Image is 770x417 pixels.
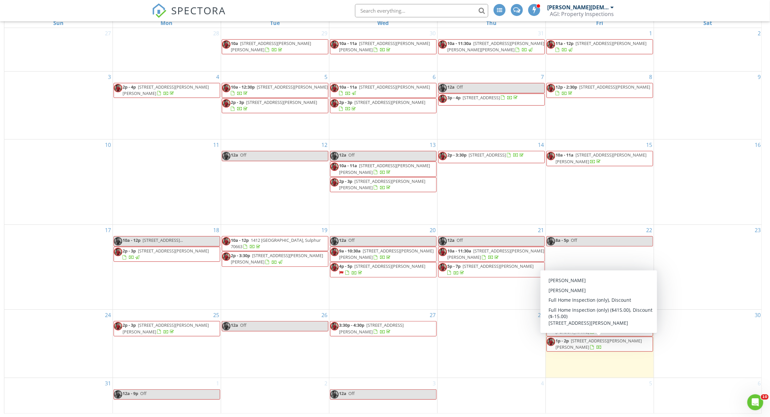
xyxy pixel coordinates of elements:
span: 3:30p - 4:30p [339,322,365,328]
span: 12p - 2:30p [556,84,577,90]
a: Go to August 4, 2025 [215,72,221,82]
td: Go to September 1, 2025 [113,378,221,414]
a: 4p - 5p [STREET_ADDRESS][PERSON_NAME] [339,263,426,275]
a: 10a - 11a [STREET_ADDRESS][PERSON_NAME][PERSON_NAME] [339,163,430,175]
img: 34f726baaf9a45b28f7d7045e95f4aca.jpeg [330,152,339,160]
a: Go to September 3, 2025 [432,378,437,389]
a: 5p - 7p [STREET_ADDRESS][PERSON_NAME] [448,263,534,275]
a: 2p - 3p [STREET_ADDRESS][PERSON_NAME] [231,99,317,112]
a: 2p - 4p [STREET_ADDRESS][PERSON_NAME][PERSON_NAME] [123,84,209,96]
td: Go to August 18, 2025 [113,224,221,310]
span: Off [141,390,147,396]
span: [STREET_ADDRESS][PERSON_NAME][PERSON_NAME] [339,163,430,175]
td: Go to September 4, 2025 [437,378,546,414]
img: 34f726baaf9a45b28f7d7045e95f4aca.jpeg [330,248,339,256]
img: 34f726baaf9a45b28f7d7045e95f4aca.jpeg [114,248,122,256]
a: 2p - 3p [STREET_ADDRESS][PERSON_NAME] [114,247,220,262]
span: SPECTORA [171,3,226,17]
td: Go to September 3, 2025 [329,378,437,414]
a: 10a - 11a [STREET_ADDRESS][PERSON_NAME][PERSON_NAME] [547,151,653,166]
td: Go to August 14, 2025 [437,140,546,225]
a: 10a - 11a [STREET_ADDRESS][PERSON_NAME][PERSON_NAME] [556,152,647,164]
span: 11a - 12p [556,322,574,328]
span: 1p - 2p [556,338,569,344]
img: 34f726baaf9a45b28f7d7045e95f4aca.jpeg [330,390,339,399]
a: Go to August 22, 2025 [645,225,654,235]
a: 10a - 11a [STREET_ADDRESS][PERSON_NAME][PERSON_NAME] [330,162,437,177]
span: 2p - 3p [123,248,136,254]
span: [STREET_ADDRESS][PERSON_NAME] [339,322,404,334]
span: [STREET_ADDRESS][PERSON_NAME][PERSON_NAME] [231,252,323,265]
span: Off [240,322,247,328]
img: 34f726baaf9a45b28f7d7045e95f4aca.jpeg [330,99,339,108]
img: 34f726baaf9a45b28f7d7045e95f4aca.jpeg [439,152,447,160]
a: 3p - 4p [STREET_ADDRESS] [438,94,545,106]
input: Search everything... [355,4,488,17]
a: Go to July 30, 2025 [429,28,437,39]
a: 2p - 3:30p [STREET_ADDRESS][PERSON_NAME][PERSON_NAME] [222,251,328,266]
span: 2p - 4p [123,84,136,90]
span: [STREET_ADDRESS][PERSON_NAME] [463,263,534,269]
a: Go to September 6, 2025 [756,378,762,389]
a: 10a - 11:30a [STREET_ADDRESS][PERSON_NAME][PERSON_NAME] [448,248,545,260]
img: 34f726baaf9a45b28f7d7045e95f4aca.jpeg [547,322,555,330]
td: Go to August 29, 2025 [546,310,654,378]
span: [STREET_ADDRESS][PERSON_NAME] [138,248,209,254]
a: Go to July 31, 2025 [537,28,546,39]
a: 2p - 3:30p [STREET_ADDRESS][PERSON_NAME][PERSON_NAME] [231,252,323,265]
a: 10a - 12:30p [STREET_ADDRESS][PERSON_NAME] [222,83,328,98]
a: SPECTORA [152,9,226,23]
a: Go to August 20, 2025 [429,225,437,235]
a: Go to August 27, 2025 [429,310,437,320]
a: Go to August 9, 2025 [756,72,762,82]
span: 10a - 12p [123,237,141,243]
span: [STREET_ADDRESS][PERSON_NAME] [355,99,426,105]
a: 9a - 10:30a [STREET_ADDRESS][PERSON_NAME][PERSON_NAME] [339,248,434,260]
a: Go to August 3, 2025 [107,72,113,82]
a: Go to August 25, 2025 [212,310,221,320]
img: 34f726baaf9a45b28f7d7045e95f4aca.jpeg [330,40,339,49]
td: Go to August 30, 2025 [654,310,762,378]
span: [STREET_ADDRESS][PERSON_NAME][PERSON_NAME] [123,84,209,96]
img: 34f726baaf9a45b28f7d7045e95f4aca.jpeg [222,237,230,245]
td: Go to August 31, 2025 [4,378,113,414]
td: Go to August 12, 2025 [221,140,329,225]
a: Go to August 30, 2025 [753,310,762,320]
a: 2p - 4p [STREET_ADDRESS][PERSON_NAME][PERSON_NAME] [114,83,220,98]
span: Off [240,152,247,158]
img: 34f726baaf9a45b28f7d7045e95f4aca.jpeg [439,84,447,92]
span: [STREET_ADDRESS][PERSON_NAME][PERSON_NAME] [556,322,647,334]
a: Go to August 6, 2025 [432,72,437,82]
img: 34f726baaf9a45b28f7d7045e95f4aca.jpeg [547,40,555,49]
a: 10a - 11a [STREET_ADDRESS][PERSON_NAME] [339,84,430,96]
a: Go to September 4, 2025 [540,378,546,389]
span: 12a - 9p [123,390,139,396]
span: 2p - 3p [339,178,353,184]
a: 3p - 4p [STREET_ADDRESS] [448,95,519,101]
td: Go to July 30, 2025 [329,28,437,71]
a: 10a - 11a [STREET_ADDRESS][PERSON_NAME] [330,83,437,98]
span: [STREET_ADDRESS][PERSON_NAME] [576,40,647,46]
a: Wednesday [376,18,390,28]
img: 34f726baaf9a45b28f7d7045e95f4aca.jpeg [547,84,555,92]
img: 34f726baaf9a45b28f7d7045e95f4aca.jpeg [114,237,122,245]
span: 2p - 3p [231,99,244,105]
span: [STREET_ADDRESS][PERSON_NAME][PERSON_NAME] [556,338,642,350]
td: Go to July 27, 2025 [4,28,113,71]
a: 10a - 12p 1412 [GEOGRAPHIC_DATA], Sulphur 70663 [222,236,328,251]
span: 12a [339,237,347,243]
td: Go to August 1, 2025 [546,28,654,71]
a: Go to August 24, 2025 [104,310,113,320]
a: Go to July 27, 2025 [104,28,113,39]
a: 2p - 3p [STREET_ADDRESS][PERSON_NAME] [123,248,209,260]
span: 10a - 12:30p [231,84,255,90]
td: Go to August 20, 2025 [329,224,437,310]
span: 12a [339,152,347,158]
span: 12a [448,237,455,243]
span: [STREET_ADDRESS][PERSON_NAME][PERSON_NAME] [448,248,545,260]
span: 12a [339,390,347,396]
a: 2p - 3p [STREET_ADDRESS][PERSON_NAME][PERSON_NAME] [339,178,426,191]
span: [STREET_ADDRESS] [469,152,506,158]
img: 34f726baaf9a45b28f7d7045e95f4aca.jpeg [330,163,339,171]
a: Go to August 21, 2025 [537,225,546,235]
